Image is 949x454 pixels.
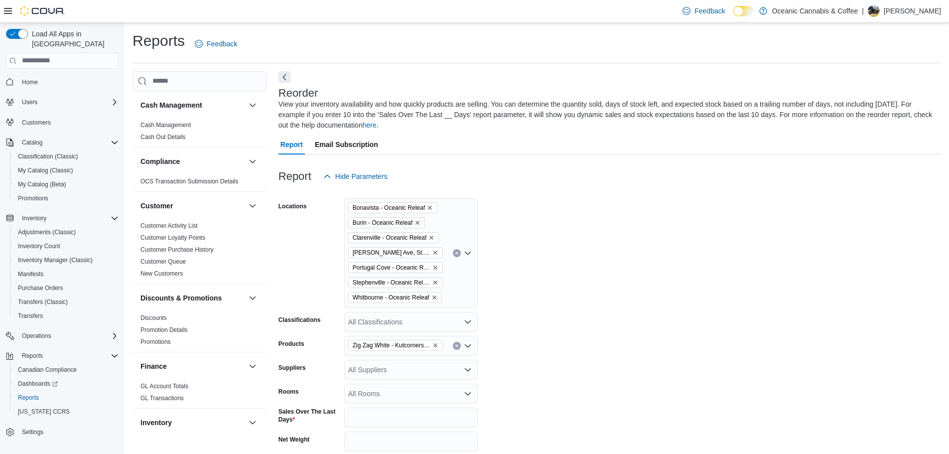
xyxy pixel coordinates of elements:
button: Operations [18,330,55,342]
span: Purchase Orders [14,282,119,294]
label: Net Weight [278,436,309,444]
label: Classifications [278,316,321,324]
button: My Catalog (Classic) [10,163,123,177]
button: Inventory [2,211,123,225]
button: Operations [2,329,123,343]
span: Inventory Manager (Classic) [18,256,93,264]
button: Customer [247,200,259,212]
h3: Finance [140,361,167,371]
span: Transfers [14,310,119,322]
a: New Customers [140,270,183,277]
button: Home [2,75,123,89]
span: Promotions [140,338,171,346]
button: Open list of options [464,318,472,326]
span: Email Subscription [315,135,378,154]
label: Suppliers [278,364,306,372]
button: Customers [2,115,123,130]
span: Reports [14,392,119,404]
a: Home [18,76,42,88]
button: Remove Clarenville - Oceanic Releaf from selection in this group [428,235,434,241]
a: Inventory Count [14,240,64,252]
span: Whitbourne - Oceanic Releaf [353,293,429,303]
span: Inventory Manager (Classic) [14,254,119,266]
button: Remove Stephenville - Oceanic Releaf from selection in this group [432,280,438,286]
span: Transfers (Classic) [18,298,68,306]
span: Canadian Compliance [18,366,77,374]
a: Dashboards [14,378,62,390]
button: Finance [140,361,245,371]
span: Classification (Classic) [18,152,78,160]
button: Remove O'Leary Ave, St. John’s - Oceanic Releaf from selection in this group [432,250,438,256]
span: My Catalog (Classic) [14,164,119,176]
button: Finance [247,360,259,372]
h3: Report [278,170,311,182]
button: Users [18,96,41,108]
a: Cash Management [140,122,191,129]
div: View your inventory availability and how quickly products are selling. You can determine the quan... [278,99,936,131]
span: Purchase Orders [18,284,63,292]
button: Users [2,95,123,109]
span: Reports [18,350,119,362]
input: Dark Mode [733,6,754,16]
span: Zig Zag White - Kutcorners Paper [348,340,443,351]
button: Remove Burin - Oceanic Releaf from selection in this group [414,220,420,226]
span: Promotions [14,192,119,204]
span: Discounts [140,314,167,322]
a: Purchase Orders [14,282,67,294]
button: Transfers (Classic) [10,295,123,309]
p: Oceanic Cannabis & Coffee [772,5,858,17]
button: Inventory [18,212,50,224]
h3: Cash Management [140,100,202,110]
a: Transfers (Classic) [14,296,72,308]
span: Home [22,78,38,86]
span: Customer Activity List [140,222,198,230]
span: Inventory Count [18,242,60,250]
a: My Catalog (Classic) [14,164,77,176]
span: O'Leary Ave, St. John’s - Oceanic Releaf [348,247,443,258]
button: Open list of options [464,366,472,374]
a: My Catalog (Beta) [14,178,70,190]
div: Discounts & Promotions [133,312,267,352]
label: Locations [278,202,307,210]
p: | [862,5,864,17]
a: Canadian Compliance [14,364,81,376]
img: Cova [20,6,65,16]
span: Operations [22,332,51,340]
label: Rooms [278,388,299,396]
a: Customer Purchase History [140,246,214,253]
a: Feedback [678,1,729,21]
span: Cash Management [140,121,191,129]
span: Zig Zag White - Kutcorners Paper [353,340,430,350]
span: Burin - Oceanic Releaf [348,217,425,228]
a: Promotions [14,192,52,204]
span: New Customers [140,270,183,278]
span: Portugal Cove - Oceanic Releaf [348,262,443,273]
button: Hide Parameters [319,166,392,186]
span: Home [18,76,119,88]
span: My Catalog (Beta) [14,178,119,190]
span: Burin - Oceanic Releaf [353,218,413,228]
a: [US_STATE] CCRS [14,406,74,418]
button: Customer [140,201,245,211]
a: Promotions [140,338,171,345]
span: Customer Queue [140,258,186,266]
button: Next [278,71,290,83]
div: Compliance [133,175,267,191]
span: Reports [18,394,39,402]
button: Reports [18,350,47,362]
span: Operations [18,330,119,342]
span: Dashboards [14,378,119,390]
a: Discounts [140,314,167,321]
a: Feedback [191,34,241,54]
a: Classification (Classic) [14,151,82,162]
span: Dashboards [18,380,58,388]
div: Cash Management [133,119,267,147]
span: GL Account Totals [140,382,188,390]
span: [US_STATE] CCRS [18,408,70,416]
a: OCS Transaction Submission Details [140,178,239,185]
button: Open list of options [464,249,472,257]
p: [PERSON_NAME] [884,5,941,17]
button: Manifests [10,267,123,281]
div: Finance [133,380,267,408]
